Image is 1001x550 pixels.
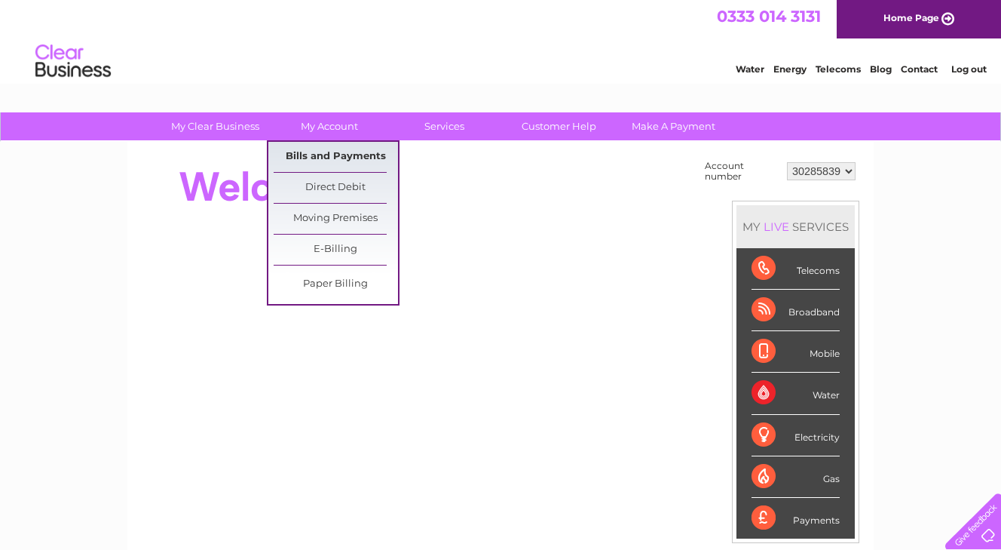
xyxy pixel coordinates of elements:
a: Log out [951,64,987,75]
a: Blog [870,64,892,75]
a: Bills and Payments [274,142,398,172]
div: Clear Business is a trading name of Verastar Limited (registered in [GEOGRAPHIC_DATA] No. 3667643... [145,8,858,73]
a: Make A Payment [611,112,736,140]
div: Mobile [752,331,840,373]
div: Payments [752,498,840,539]
a: E-Billing [274,235,398,265]
a: Paper Billing [274,269,398,300]
td: Account number [701,157,783,186]
div: LIVE [761,220,792,234]
a: Direct Debit [274,173,398,203]
div: Gas [752,456,840,498]
a: Water [736,64,764,75]
div: Water [752,373,840,414]
a: Services [382,112,507,140]
a: My Account [268,112,392,140]
a: My Clear Business [153,112,277,140]
div: MY SERVICES [736,205,855,248]
a: Energy [773,64,807,75]
div: Telecoms [752,248,840,290]
a: Telecoms [816,64,861,75]
img: logo.png [35,39,112,85]
a: 0333 014 3131 [717,8,821,26]
a: Customer Help [497,112,621,140]
div: Electricity [752,415,840,456]
a: Contact [901,64,938,75]
div: Broadband [752,290,840,331]
a: Moving Premises [274,204,398,234]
